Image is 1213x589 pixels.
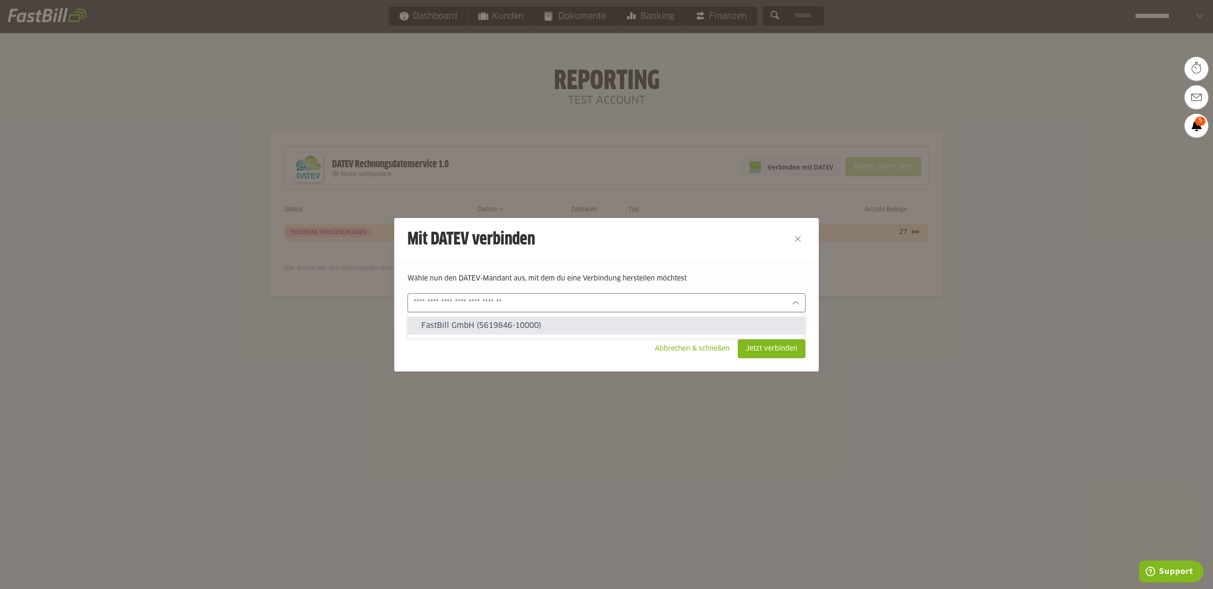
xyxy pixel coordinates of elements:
a: 5 [1185,114,1208,137]
span: 5 [1195,117,1205,126]
sl-option: FastBill GmbH (5619846-10000) [408,317,805,335]
sl-button: Jetzt verbinden [738,339,806,358]
sl-button: Abbrechen & schließen [647,339,738,358]
iframe: Öffnet ein Widget, in dem Sie weitere Informationen finden [1139,561,1204,584]
p: Wähle nun den DATEV-Mandant aus, mit dem du eine Verbindung herstellen möchtest [407,273,806,284]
